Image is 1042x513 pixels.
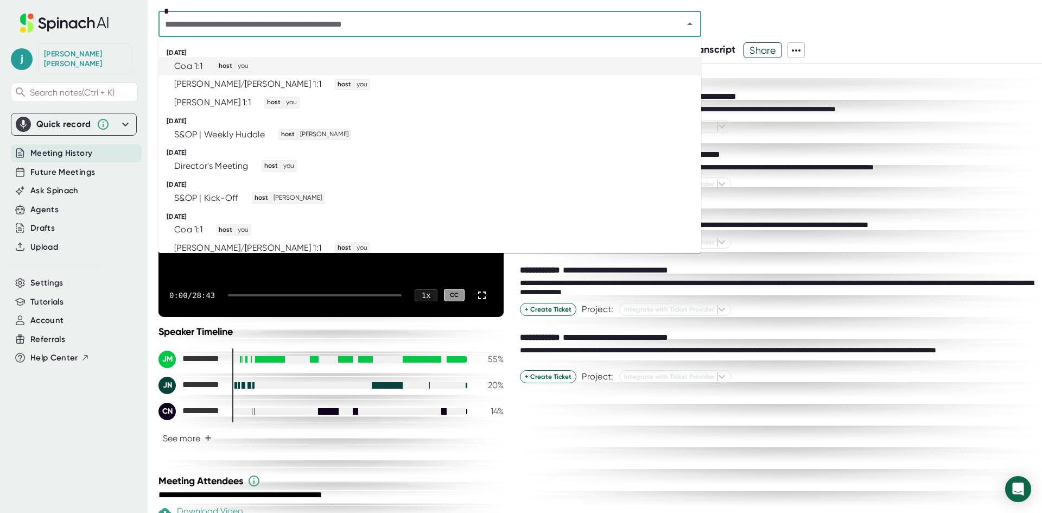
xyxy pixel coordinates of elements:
[174,224,202,235] div: Coa 1:1
[476,380,504,390] div: 20 %
[158,326,504,338] div: Speaker Timeline
[217,61,234,71] span: host
[619,370,731,383] button: Integrate with Ticket Provider
[169,291,215,300] div: 0:00 / 28:43
[582,304,613,315] div: Project:
[30,333,65,346] button: Referrals
[682,16,697,31] button: Close
[336,243,353,253] span: host
[272,193,323,203] span: [PERSON_NAME]
[16,113,132,135] div: Quick record
[624,372,726,382] span: Integrate with Ticket Provider
[415,289,437,301] div: 1 x
[30,204,59,216] button: Agents
[282,161,296,171] span: you
[744,42,782,58] button: Share
[167,117,701,125] div: [DATE]
[205,434,212,442] span: +
[30,222,55,235] button: Drafts
[582,371,613,382] div: Project:
[525,372,571,382] span: + Create Ticket
[158,429,216,448] button: See more+
[355,243,369,253] span: you
[744,41,781,60] span: Share
[476,406,504,416] div: 14 %
[174,243,321,254] div: [PERSON_NAME]/[PERSON_NAME] 1:1
[44,49,125,68] div: Janice Neer
[253,193,270,203] span: host
[30,87,115,98] span: Search notes (Ctrl + K)
[174,61,202,72] div: Coa 1:1
[284,98,298,107] span: you
[167,213,701,221] div: [DATE]
[236,225,250,235] span: you
[174,97,251,108] div: [PERSON_NAME] 1:1
[158,403,224,420] div: Coa Nesbeth
[444,289,465,301] div: CC
[30,352,90,364] button: Help Center
[265,98,282,107] span: host
[167,181,701,189] div: [DATE]
[11,48,33,70] span: j
[30,277,63,289] button: Settings
[619,303,731,316] button: Integrate with Ticket Provider
[30,314,63,327] button: Account
[158,377,176,394] div: JN
[217,225,234,235] span: host
[355,80,369,90] span: you
[336,80,353,90] span: host
[174,79,321,90] div: [PERSON_NAME]/[PERSON_NAME] 1:1
[689,42,736,57] button: Transcript
[174,193,238,204] div: S&OP | Kick-Off
[30,166,95,179] button: Future Meetings
[236,61,250,71] span: you
[263,161,279,171] span: host
[174,161,248,172] div: Director's Meeting
[30,296,63,308] button: Tutorials
[158,474,506,487] div: Meeting Attendees
[624,305,726,314] span: Integrate with Ticket Provider
[30,241,58,254] button: Upload
[1005,476,1031,502] div: Open Intercom Messenger
[167,49,701,57] div: [DATE]
[36,119,91,130] div: Quick record
[298,130,350,140] span: [PERSON_NAME]
[158,351,224,368] div: Jeff Morris
[520,303,576,316] button: + Create Ticket
[525,305,571,314] span: + Create Ticket
[158,351,176,368] div: JM
[158,377,224,394] div: Janice Neer
[689,43,736,55] span: Transcript
[167,149,701,157] div: [DATE]
[30,147,92,160] button: Meeting History
[174,129,265,140] div: S&OP | Weekly Huddle
[30,352,78,364] span: Help Center
[279,130,296,140] span: host
[158,403,176,420] div: CN
[520,370,576,383] button: + Create Ticket
[476,354,504,364] div: 55 %
[30,185,79,197] button: Ask Spinach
